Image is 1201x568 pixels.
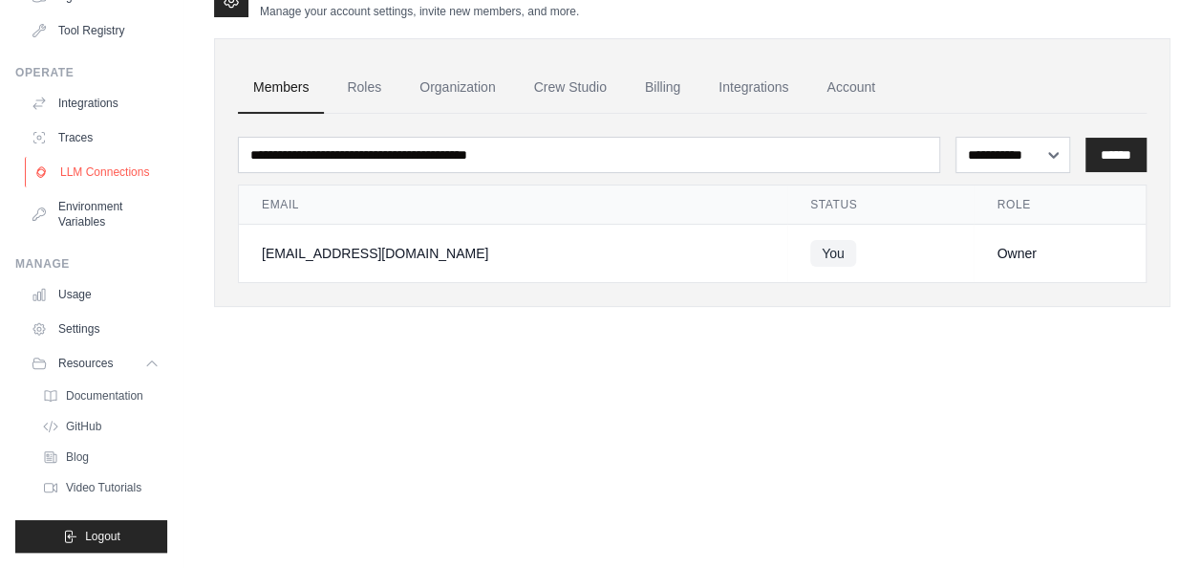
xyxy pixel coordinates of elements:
[23,191,167,237] a: Environment Variables
[787,186,975,225] th: Status
[58,356,113,371] span: Resources
[262,244,764,263] div: [EMAIL_ADDRESS][DOMAIN_NAME]
[34,413,167,440] a: GitHub
[34,382,167,409] a: Documentation
[810,240,856,267] span: You
[23,279,167,310] a: Usage
[66,388,143,404] span: Documentation
[23,314,167,344] a: Settings
[23,15,167,46] a: Tool Registry
[630,62,696,114] a: Billing
[66,419,101,434] span: GitHub
[404,62,510,114] a: Organization
[15,520,167,553] button: Logout
[23,88,167,119] a: Integrations
[66,480,141,495] span: Video Tutorials
[519,62,622,114] a: Crew Studio
[66,449,89,465] span: Blog
[85,529,120,544] span: Logout
[332,62,397,114] a: Roles
[238,62,324,114] a: Members
[34,474,167,501] a: Video Tutorials
[239,186,787,225] th: Email
[15,65,167,80] div: Operate
[15,256,167,272] div: Manage
[997,244,1123,263] div: Owner
[811,62,890,114] a: Account
[260,4,579,19] p: Manage your account settings, invite new members, and more.
[23,122,167,153] a: Traces
[974,186,1146,225] th: Role
[703,62,804,114] a: Integrations
[34,444,167,470] a: Blog
[23,348,167,379] button: Resources
[25,157,169,187] a: LLM Connections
